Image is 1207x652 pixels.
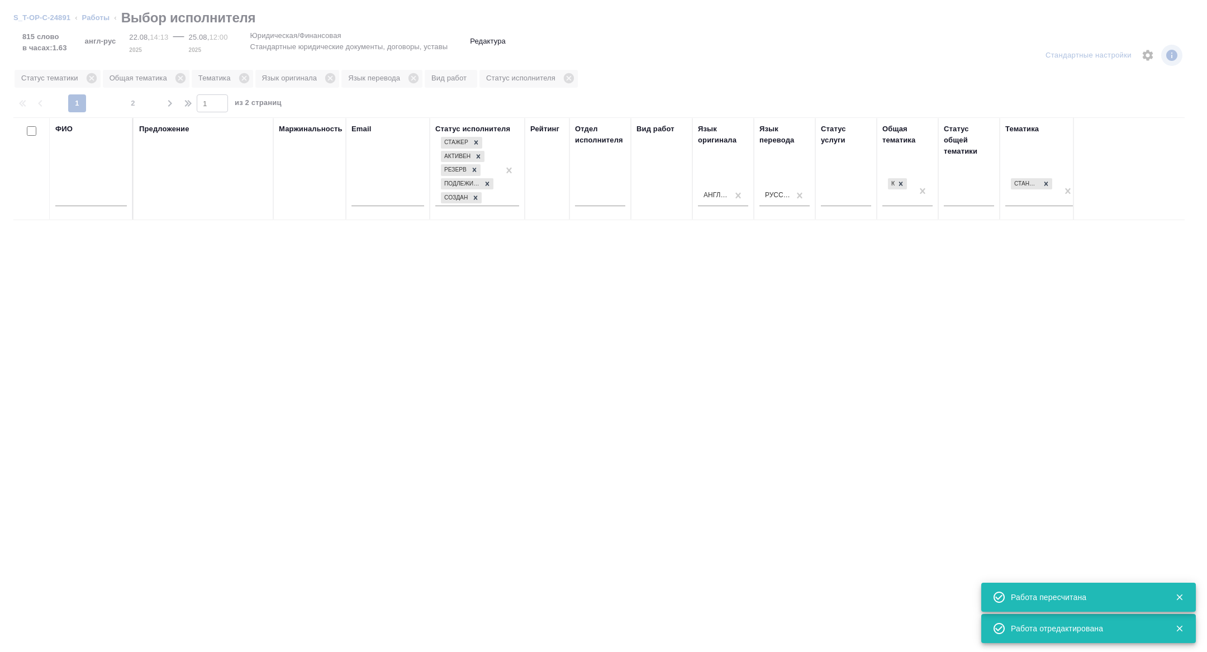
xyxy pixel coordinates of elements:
div: Стажер, Активен, Резерв, Подлежит внедрению, Создан [440,177,495,191]
div: Работа пересчитана [1011,592,1158,603]
div: Тематика [1005,123,1039,135]
div: Статус исполнителя [435,123,510,135]
div: Стандартные юридические документы, договоры, уставы [1010,177,1053,191]
div: Статус общей тематики [944,123,994,157]
div: Предложение [139,123,189,135]
button: Закрыть [1168,592,1191,602]
div: Юридическая/Финансовая [888,178,895,190]
div: ФИО [55,123,73,135]
div: Отдел исполнителя [575,123,625,146]
div: Стажер, Активен, Резерв, Подлежит внедрению, Создан [440,136,483,150]
div: Создан [441,192,469,204]
div: Активен [441,151,472,163]
div: Язык оригинала [698,123,748,146]
div: Русский [765,191,791,200]
div: Резерв [441,164,468,176]
div: Работа отредактирована [1011,623,1158,634]
div: Стажер [441,137,470,149]
div: Общая тематика [882,123,933,146]
div: Английский [704,191,729,200]
div: Стажер, Активен, Резерв, Подлежит внедрению, Создан [440,191,483,205]
div: Стажер, Активен, Резерв, Подлежит внедрению, Создан [440,150,486,164]
div: Юридическая/Финансовая [887,177,908,191]
div: Email [351,123,371,135]
div: Рейтинг [530,123,559,135]
div: Маржинальность [279,123,343,135]
div: Вид работ [636,123,674,135]
div: Стандартные юридические документы, договоры, уставы [1011,178,1040,190]
p: Редактура [470,36,506,47]
div: Стажер, Активен, Резерв, Подлежит внедрению, Создан [440,163,482,177]
button: Закрыть [1168,624,1191,634]
div: Подлежит внедрению [441,178,481,190]
div: Язык перевода [759,123,810,146]
div: Статус услуги [821,123,871,146]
